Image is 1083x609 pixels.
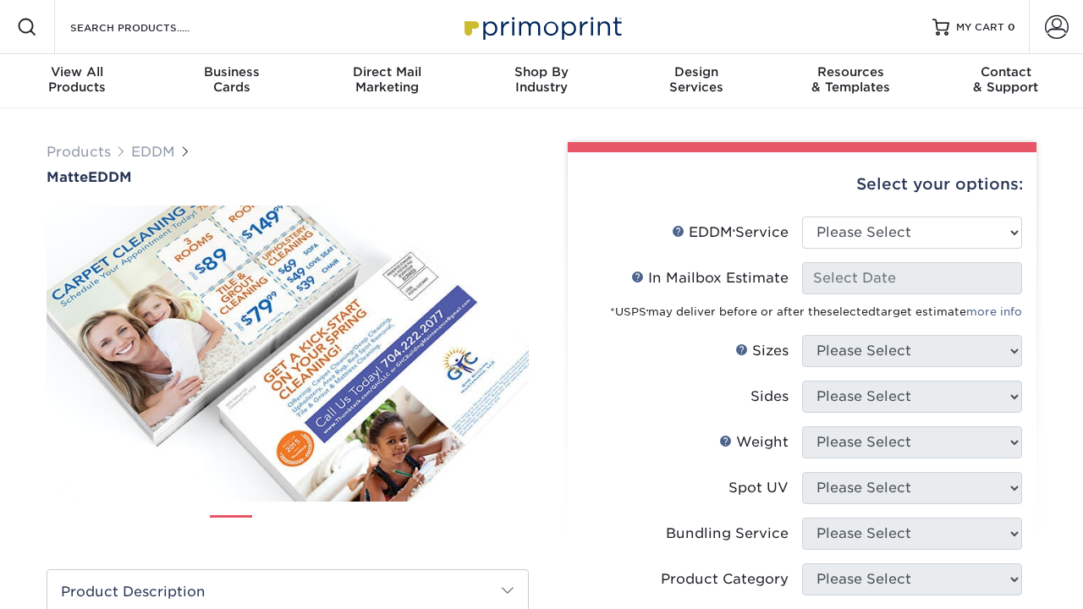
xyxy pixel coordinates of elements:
[310,54,465,108] a: Direct MailMarketing
[735,341,789,361] div: Sizes
[928,54,1083,108] a: Contact& Support
[773,54,928,108] a: Resources& Templates
[928,64,1083,80] span: Contact
[69,17,234,37] input: SEARCH PRODUCTS.....
[773,64,928,95] div: & Templates
[618,64,773,95] div: Services
[47,169,529,185] a: MatteEDDM
[631,268,789,288] div: In Mailbox Estimate
[131,144,175,160] a: EDDM
[661,569,789,590] div: Product Category
[966,305,1022,318] a: more info
[646,309,648,314] sup: ®
[928,64,1083,95] div: & Support
[155,54,310,108] a: BusinessCards
[827,305,876,318] span: selected
[750,387,789,407] div: Sides
[610,305,1022,318] small: *USPS may deliver before or after the target estimate
[733,228,735,235] sup: ®
[323,508,366,551] img: EDDM 03
[728,478,789,498] div: Spot UV
[267,508,309,551] img: EDDM 02
[47,169,529,185] h1: EDDM
[802,262,1022,294] input: Select Date
[47,194,529,514] img: Matte 01
[465,64,619,80] span: Shop By
[1008,21,1015,33] span: 0
[47,144,111,160] a: Products
[457,8,626,45] img: Primoprint
[465,64,619,95] div: Industry
[618,64,773,80] span: Design
[672,222,789,243] div: EDDM Service
[310,64,465,80] span: Direct Mail
[956,20,1004,35] span: MY CART
[773,64,928,80] span: Resources
[465,54,619,108] a: Shop ByIndustry
[581,152,1023,217] div: Select your options:
[47,169,88,185] span: Matte
[719,432,789,453] div: Weight
[618,54,773,108] a: DesignServices
[210,509,252,551] img: EDDM 01
[155,64,310,80] span: Business
[155,64,310,95] div: Cards
[666,524,789,544] div: Bundling Service
[310,64,465,95] div: Marketing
